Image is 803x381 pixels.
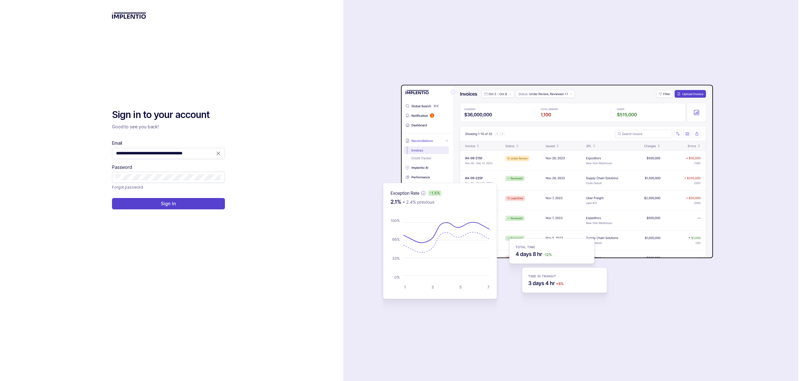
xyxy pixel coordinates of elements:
[112,184,143,190] p: Forgot password
[112,198,225,209] button: Sign In
[361,65,715,316] img: signin-background.svg
[112,184,143,190] a: Link Forgot password
[161,201,176,207] p: Sign In
[112,164,132,170] label: Password
[112,13,146,19] img: logo
[112,109,225,121] h2: Sign in to your account
[112,140,122,146] label: Email
[112,124,225,130] p: Good to see you back!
